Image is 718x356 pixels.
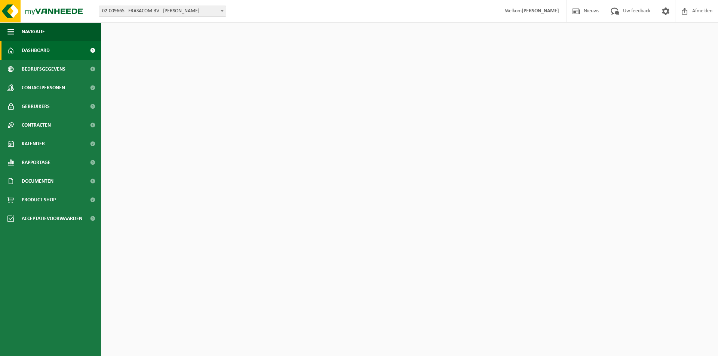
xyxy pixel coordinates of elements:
span: Contracten [22,116,51,134]
span: Rapportage [22,153,50,172]
span: Dashboard [22,41,50,60]
span: Kalender [22,134,45,153]
span: Product Shop [22,191,56,209]
strong: [PERSON_NAME] [522,8,559,14]
span: Navigatie [22,22,45,41]
span: Acceptatievoorwaarden [22,209,82,228]
span: 02-009665 - FRASACOM BV - MOEN [99,6,226,16]
span: Gebruikers [22,97,50,116]
span: Documenten [22,172,53,191]
span: 02-009665 - FRASACOM BV - MOEN [99,6,226,17]
span: Contactpersonen [22,78,65,97]
span: Bedrijfsgegevens [22,60,65,78]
